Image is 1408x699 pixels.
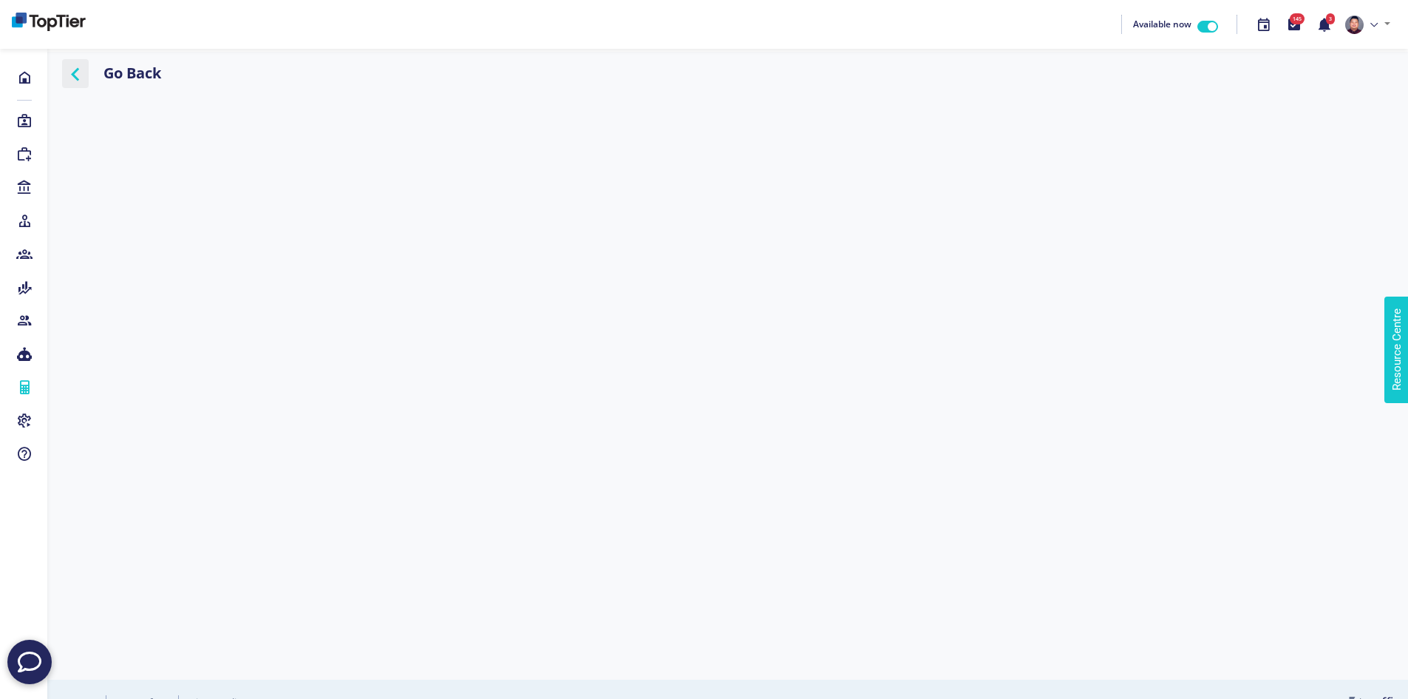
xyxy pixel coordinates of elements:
img: e310ebdf-1855-410b-9d61-d1abdff0f2ad-637831748356285317.png [1345,16,1364,34]
button: 145 [1279,9,1309,41]
span: 145 [1290,13,1305,24]
span: Resource Centre [13,4,95,21]
h4: Go Back [103,62,161,84]
span: Available now [1133,18,1191,30]
button: 3 [1309,9,1339,41]
span: 3 [1326,13,1335,24]
img: bd260d39-06d4-48c8-91ce-4964555bf2e4-638900413960370303.png [12,13,86,31]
